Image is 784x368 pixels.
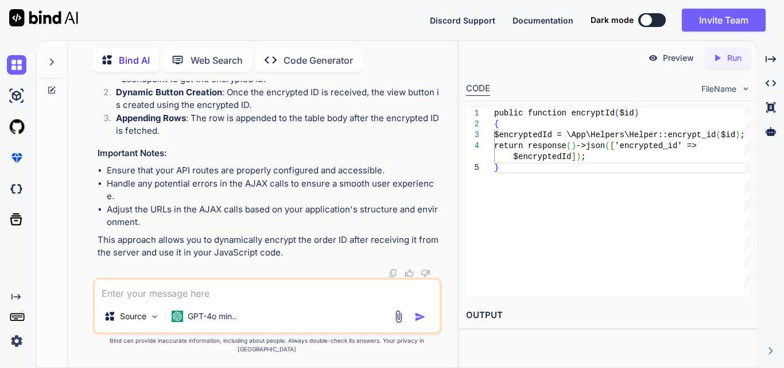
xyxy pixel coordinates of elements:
span: $id [619,109,634,118]
div: 5 [466,162,479,173]
span: ] [571,152,576,161]
span: ; [740,130,745,140]
img: icon [414,311,426,323]
h2: OUTPUT [459,302,758,329]
li: : Once the encrypted ID is received, the view button is created using the encrypted ID. [107,86,439,112]
img: dislike [421,269,430,278]
img: chevron down [741,84,751,94]
span: ( [566,141,571,150]
p: Code Generator [284,53,353,67]
span: $id [721,130,735,140]
img: ai-studio [7,86,26,106]
img: Pick Models [150,312,160,321]
span: Discord Support [430,16,495,25]
button: Documentation [513,14,573,26]
span: ) [576,152,581,161]
p: This approach allows you to dynamically encrypt the order ID after receiving it from the server a... [98,234,439,259]
div: 2 [466,119,479,130]
img: chat [7,55,26,75]
span: $encryptedId [514,152,572,161]
span: ( [615,109,619,118]
p: Bind can provide inaccurate information, including about people. Always double-check its answers.... [93,336,441,354]
span: } [494,163,499,172]
img: Bind AI [9,9,78,26]
div: 3 [466,130,479,141]
h3: Important Notes: [98,147,439,160]
p: Run [727,52,742,64]
span: return response [494,141,566,150]
p: Preview [663,52,694,64]
span: { [494,119,499,129]
p: Bind AI [119,53,150,67]
span: ( [716,130,720,140]
span: ; [581,152,585,161]
span: ( [605,141,610,150]
strong: Appending Rows [116,113,186,123]
div: CODE [466,82,490,96]
span: public function encryptId [494,109,615,118]
img: darkCloudIdeIcon [7,179,26,199]
li: Handle any potential errors in the AJAX calls to ensure a smooth user experience. [107,177,439,203]
img: copy [389,269,398,278]
span: ) [634,109,639,118]
span: 'encrypted_id' => [615,141,697,150]
img: like [405,269,414,278]
img: GPT-4o mini [172,311,183,322]
span: $encryptedId = \App\Helpers\Helper::encrypt_id [494,130,716,140]
div: 1 [466,108,479,119]
span: ->json [576,141,605,150]
p: GPT-4o min.. [188,311,236,322]
p: Source [120,311,146,322]
strong: Dynamic Button Creation [116,87,222,98]
span: Documentation [513,16,573,25]
li: Adjust the URLs in the AJAX calls based on your application's structure and environment. [107,203,439,229]
span: FileName [701,83,736,95]
img: githubLight [7,117,26,137]
button: Invite Team [682,9,766,32]
span: ) [735,130,740,140]
img: preview [648,53,658,63]
img: premium [7,148,26,168]
p: Web Search [191,53,243,67]
button: Discord Support [430,14,495,26]
img: settings [7,331,26,351]
span: Dark mode [591,14,634,26]
span: [ [610,141,615,150]
div: 4 [466,141,479,152]
li: Ensure that your API routes are properly configured and accessible. [107,164,439,177]
li: : The row is appended to the table body after the encrypted ID is fetched. [107,112,439,138]
img: attachment [392,310,405,323]
span: ) [571,141,576,150]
